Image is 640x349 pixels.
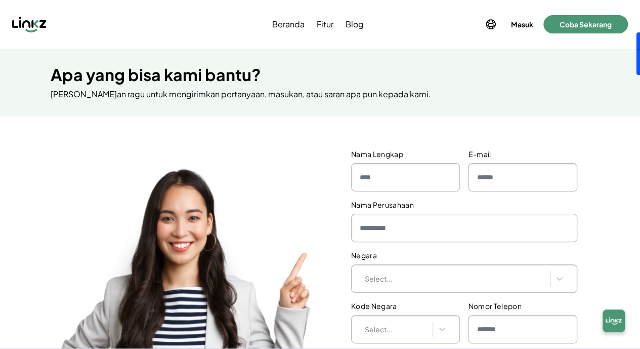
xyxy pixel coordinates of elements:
[351,301,460,311] label: Kode Negara
[509,17,535,31] button: Masuk
[598,306,630,339] img: chatbox-logo
[315,18,335,30] a: Fitur
[543,15,628,33] button: Coba Sekarang
[317,18,333,30] span: Fitur
[351,149,460,159] label: Nama Lengkap
[365,324,428,335] div: Select...
[346,18,364,30] span: Blog
[272,18,305,30] span: Beranda
[51,65,589,84] h1: Apa yang bisa kami bantu?
[51,88,589,100] p: [PERSON_NAME]an ragu untuk mengirimkan pertanyaan, masukan, atau saran apa pun kepada kami.
[270,18,307,30] a: Beranda
[12,16,47,32] img: Linkz logo
[365,274,545,284] div: Select...
[351,250,577,260] label: Negara
[344,18,366,30] a: Blog
[468,301,577,311] label: Nomor Telepon
[468,149,577,159] label: E-mail
[351,200,577,210] label: Nama Perusahaan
